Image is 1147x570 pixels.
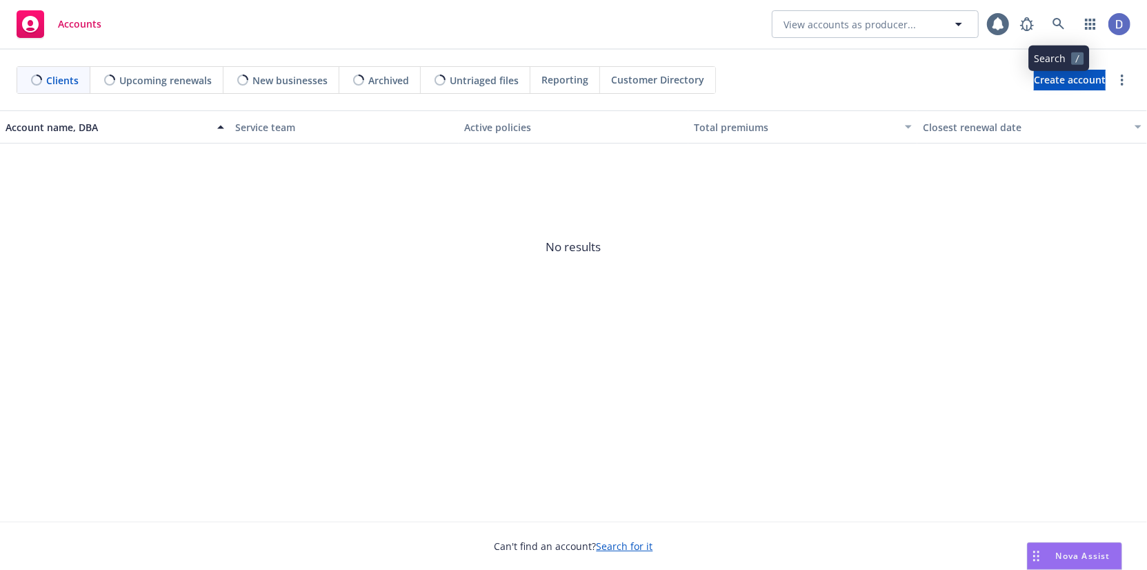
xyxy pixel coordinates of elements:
span: Reporting [541,72,588,87]
span: Archived [368,73,409,88]
a: Search for it [597,540,653,553]
a: more [1114,72,1130,88]
button: Total premiums [688,110,918,144]
a: Switch app [1077,10,1104,38]
span: View accounts as producer... [784,17,916,32]
img: photo [1108,13,1130,35]
span: Can't find an account? [495,539,653,553]
a: Search [1045,10,1073,38]
span: Upcoming renewals [119,73,212,88]
span: Create account [1034,67,1106,93]
div: Service team [235,120,454,135]
a: Accounts [11,5,107,43]
button: Service team [230,110,459,144]
span: Untriaged files [450,73,519,88]
button: Closest renewal date [917,110,1147,144]
span: Clients [46,73,79,88]
div: Drag to move [1028,543,1045,569]
button: View accounts as producer... [772,10,979,38]
span: New businesses [252,73,328,88]
a: Report a Bug [1013,10,1041,38]
button: Active policies [459,110,688,144]
span: Nova Assist [1056,550,1110,562]
div: Total premiums [694,120,897,135]
div: Active policies [464,120,683,135]
span: Customer Directory [611,72,704,87]
button: Nova Assist [1027,542,1122,570]
span: Accounts [58,19,101,30]
div: Account name, DBA [6,120,209,135]
a: Create account [1034,70,1106,90]
div: Closest renewal date [923,120,1126,135]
